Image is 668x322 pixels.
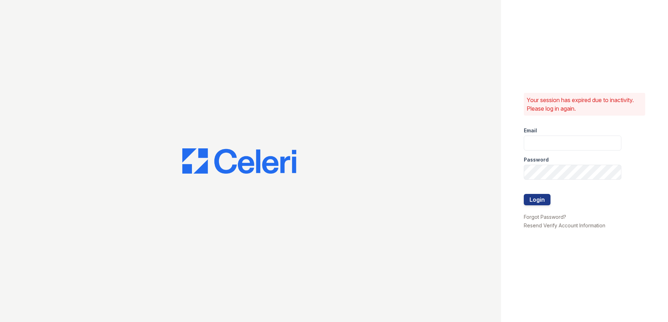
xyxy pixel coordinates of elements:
button: Login [524,194,550,205]
label: Password [524,156,549,163]
label: Email [524,127,537,134]
a: Forgot Password? [524,214,566,220]
a: Resend Verify Account Information [524,222,605,228]
img: CE_Logo_Blue-a8612792a0a2168367f1c8372b55b34899dd931a85d93a1a3d3e32e68fde9ad4.png [182,148,296,174]
p: Your session has expired due to inactivity. Please log in again. [527,96,642,113]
